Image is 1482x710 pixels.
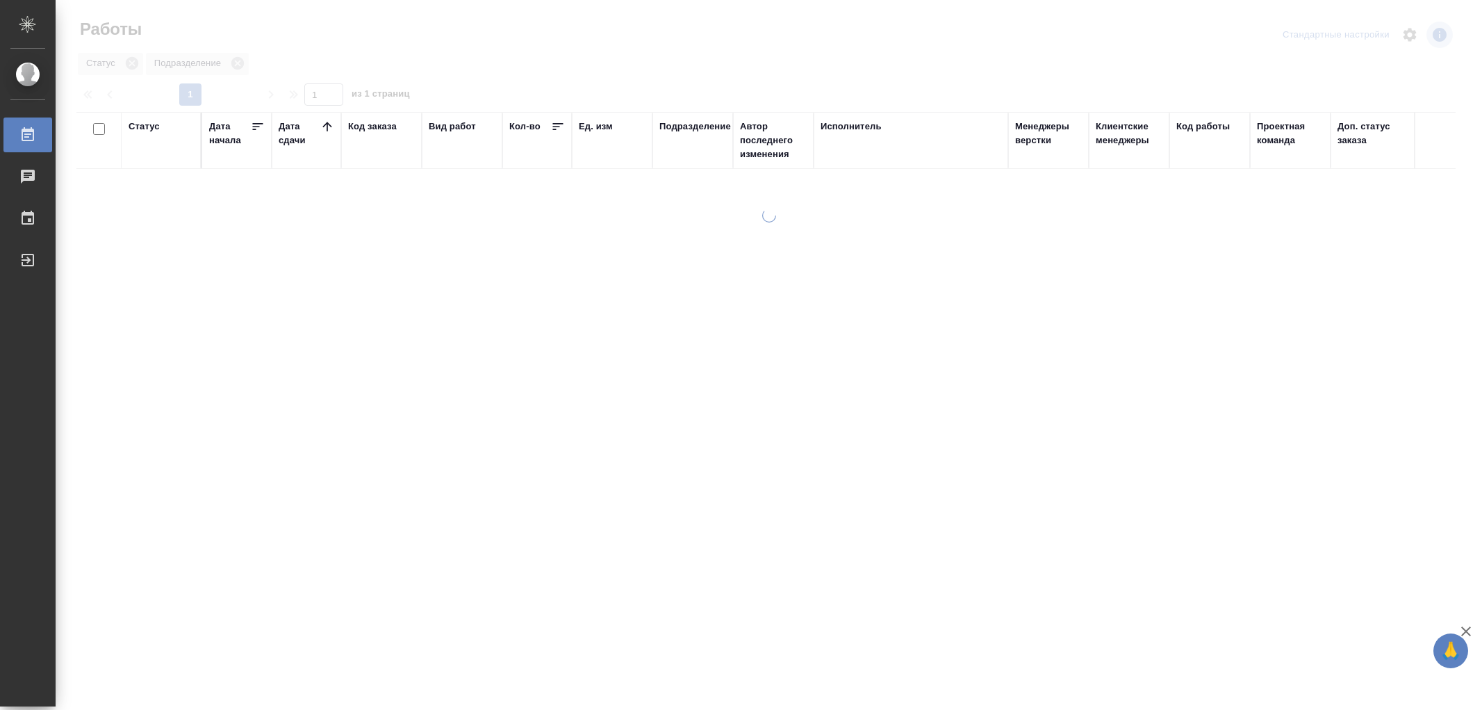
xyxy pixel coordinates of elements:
[1015,120,1082,147] div: Менеджеры верстки
[209,120,251,147] div: Дата начала
[1257,120,1324,147] div: Проектная команда
[129,120,160,134] div: Статус
[1176,120,1230,134] div: Код работы
[279,120,320,147] div: Дата сдачи
[1433,634,1468,668] button: 🙏
[821,120,882,134] div: Исполнитель
[740,120,807,161] div: Автор последнего изменения
[509,120,541,134] div: Кол-во
[579,120,613,134] div: Ед. изм
[348,120,397,134] div: Код заказа
[1337,120,1410,147] div: Доп. статус заказа
[1439,636,1463,665] span: 🙏
[429,120,476,134] div: Вид работ
[659,120,731,134] div: Подразделение
[1096,120,1162,147] div: Клиентские менеджеры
